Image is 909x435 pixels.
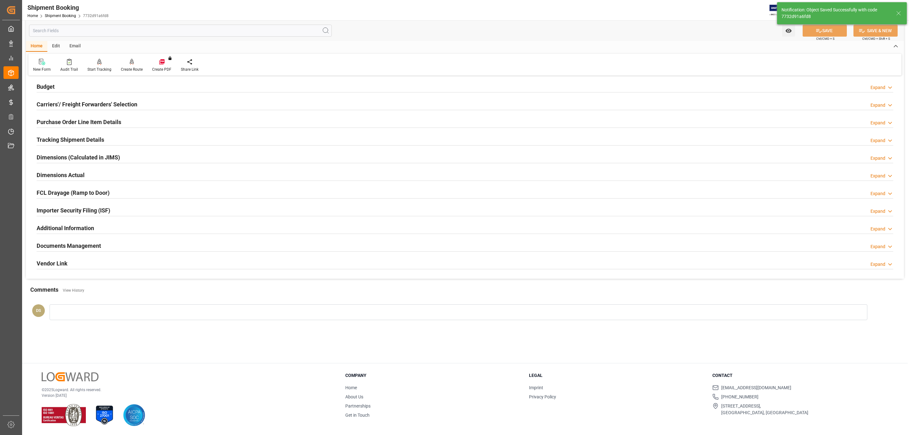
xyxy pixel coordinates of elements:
[870,155,885,162] div: Expand
[37,135,104,144] h2: Tracking Shipment Details
[42,372,98,381] img: Logward Logo
[121,67,143,72] div: Create Route
[37,224,94,232] h2: Additional Information
[42,393,330,398] p: Version [DATE]
[345,403,371,408] a: Partnerships
[65,41,86,52] div: Email
[721,394,758,400] span: [PHONE_NUMBER]
[93,404,116,426] img: ISO 27001 Certification
[853,25,898,37] button: SAVE & NEW
[42,404,86,426] img: ISO 9001 & ISO 14001 Certification
[782,25,795,37] button: open menu
[870,261,885,268] div: Expand
[870,84,885,91] div: Expand
[47,41,65,52] div: Edit
[803,25,847,37] button: SAVE
[37,188,110,197] h2: FCL Drayage (Ramp to Door)
[781,7,890,20] div: Notification: Object Saved Successfully with code 7732d91a6fd8
[345,394,363,399] a: About Us
[769,5,791,16] img: Exertis%20JAM%20-%20Email%20Logo.jpg_1722504956.jpg
[529,394,556,399] a: Privacy Policy
[862,36,890,41] span: Ctrl/CMD + Shift + S
[721,403,808,416] span: [STREET_ADDRESS], [GEOGRAPHIC_DATA], [GEOGRAPHIC_DATA]
[181,67,199,72] div: Share Link
[345,413,370,418] a: Get in Touch
[345,372,521,379] h3: Company
[33,67,51,72] div: New Form
[42,387,330,393] p: © 2025 Logward. All rights reserved.
[712,372,888,379] h3: Contact
[345,385,357,390] a: Home
[870,120,885,126] div: Expand
[37,171,85,179] h2: Dimensions Actual
[36,308,41,313] span: DS
[45,14,76,18] a: Shipment Booking
[123,404,145,426] img: AICPA SOC
[27,14,38,18] a: Home
[870,243,885,250] div: Expand
[29,25,332,37] input: Search Fields
[870,226,885,232] div: Expand
[870,208,885,215] div: Expand
[63,288,84,293] a: View History
[529,385,543,390] a: Imprint
[27,3,109,12] div: Shipment Booking
[37,259,68,268] h2: Vendor Link
[60,67,78,72] div: Audit Trail
[37,100,137,109] h2: Carriers'/ Freight Forwarders' Selection
[37,206,110,215] h2: Importer Security Filing (ISF)
[30,285,58,294] h2: Comments
[870,102,885,109] div: Expand
[870,190,885,197] div: Expand
[37,118,121,126] h2: Purchase Order Line Item Details
[529,372,705,379] h3: Legal
[37,82,55,91] h2: Budget
[870,173,885,179] div: Expand
[870,137,885,144] div: Expand
[816,36,835,41] span: Ctrl/CMD + S
[721,384,791,391] span: [EMAIL_ADDRESS][DOMAIN_NAME]
[37,241,101,250] h2: Documents Management
[26,41,47,52] div: Home
[87,67,111,72] div: Start Tracking
[37,153,120,162] h2: Dimensions (Calculated in JIMS)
